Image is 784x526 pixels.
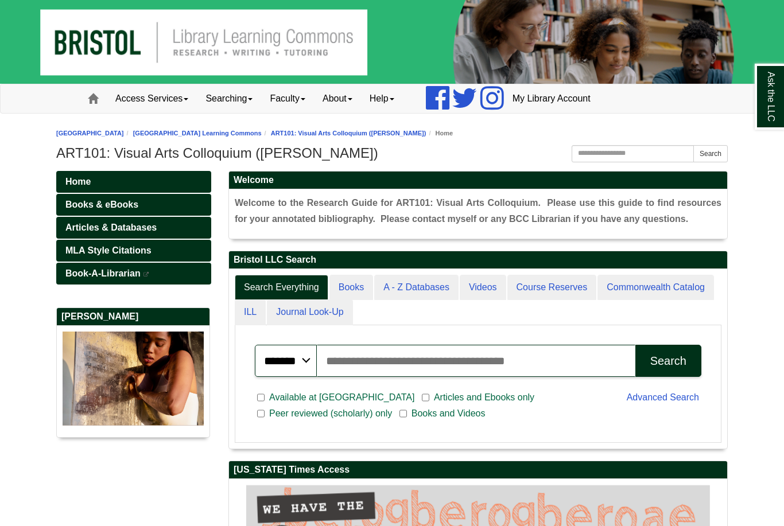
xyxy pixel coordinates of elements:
li: Home [426,128,453,139]
a: Videos [460,275,506,301]
a: Searching [197,84,261,113]
span: Home [65,177,91,186]
h2: Bristol LLC Search [229,251,727,269]
input: Books and Videos [399,408,407,419]
button: Search [693,145,728,162]
a: My Library Account [504,84,599,113]
h2: [PERSON_NAME] [57,308,209,326]
span: Welcome to the Research Guide for ART101: Visual Arts Colloquium. Please use this guide to find r... [235,198,721,224]
h2: [US_STATE] Times Access [229,461,727,479]
span: MLA Style Citations [65,246,152,255]
a: MLA Style Citations [56,240,211,262]
a: Course Reserves [507,275,597,301]
div: Guide Pages [56,171,211,449]
span: Available at [GEOGRAPHIC_DATA] [265,391,419,404]
a: Journal Look-Up [267,299,352,325]
a: Help [361,84,403,113]
a: Articles & Databases [56,217,211,239]
a: Advanced Search [627,392,699,402]
h1: ART101: Visual Arts Colloquium ([PERSON_NAME]) [56,145,728,161]
a: Commonwealth Catalog [597,275,714,301]
a: Access Services [107,84,197,113]
input: Articles and Ebooks only [422,392,429,403]
input: Available at [GEOGRAPHIC_DATA] [257,392,265,403]
a: Book-A-Librarian [56,263,211,285]
span: Peer reviewed (scholarly) only [265,407,397,420]
i: This link opens in a new window [143,272,150,277]
nav: breadcrumb [56,128,728,139]
a: Faculty [261,84,314,113]
a: Home [56,171,211,193]
div: Search [650,354,686,368]
span: Books and Videos [407,407,490,420]
a: [GEOGRAPHIC_DATA] Learning Commons [133,130,262,137]
span: Book-A-Librarian [65,268,141,278]
a: ILL [235,299,266,325]
h2: Welcome [229,172,727,189]
a: ART101: Visual Arts Colloquium ([PERSON_NAME]) [271,130,426,137]
a: [GEOGRAPHIC_DATA] [56,130,124,137]
a: A - Z Databases [374,275,459,301]
span: Articles and Ebooks only [429,391,539,404]
a: Search Everything [235,275,328,301]
a: Books & eBooks [56,194,211,216]
a: Books [329,275,373,301]
a: About [314,84,361,113]
span: Articles & Databases [65,223,157,232]
span: Books & eBooks [65,200,138,209]
button: Search [635,345,701,377]
input: Peer reviewed (scholarly) only [257,408,265,419]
